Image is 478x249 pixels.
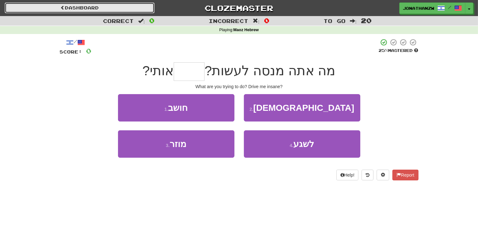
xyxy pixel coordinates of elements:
span: מוזר [170,139,186,149]
button: Help! [336,170,359,180]
div: Mastered [379,48,419,54]
a: Dashboard [5,3,155,13]
strong: Maoz Hebrew [233,28,259,32]
span: : [138,18,145,24]
span: אותי? [143,63,174,78]
span: [DEMOGRAPHIC_DATA] [253,103,354,113]
button: 1.חושב [118,94,234,122]
button: Round history (alt+y) [362,170,374,180]
span: : [350,18,357,24]
button: Report [392,170,418,180]
a: JonathanZW / [399,3,465,14]
span: JonathanZW [403,5,434,11]
span: 0 [149,17,155,24]
a: Clozemaster [164,3,314,14]
span: Correct [103,18,134,24]
span: 0 [264,17,269,24]
div: / [60,38,92,46]
span: Incorrect [209,18,248,24]
span: / [448,5,451,9]
small: 3 . [166,143,170,148]
span: מה אתה מנסה לעשות? [205,63,335,78]
span: To go [323,18,346,24]
div: What are you trying to do? Drive me insane? [60,83,419,90]
span: 20 [361,17,372,24]
small: 1 . [165,107,168,112]
span: חושב [168,103,188,113]
button: 2.[DEMOGRAPHIC_DATA] [244,94,360,122]
span: לשגע [293,139,314,149]
span: 25 % [379,48,388,53]
small: 2 . [250,107,253,112]
button: 4.לשגע [244,130,360,158]
span: Score: [60,49,82,54]
button: 3.מוזר [118,130,234,158]
span: 0 [86,47,92,55]
small: 4 . [290,143,294,148]
span: : [253,18,260,24]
